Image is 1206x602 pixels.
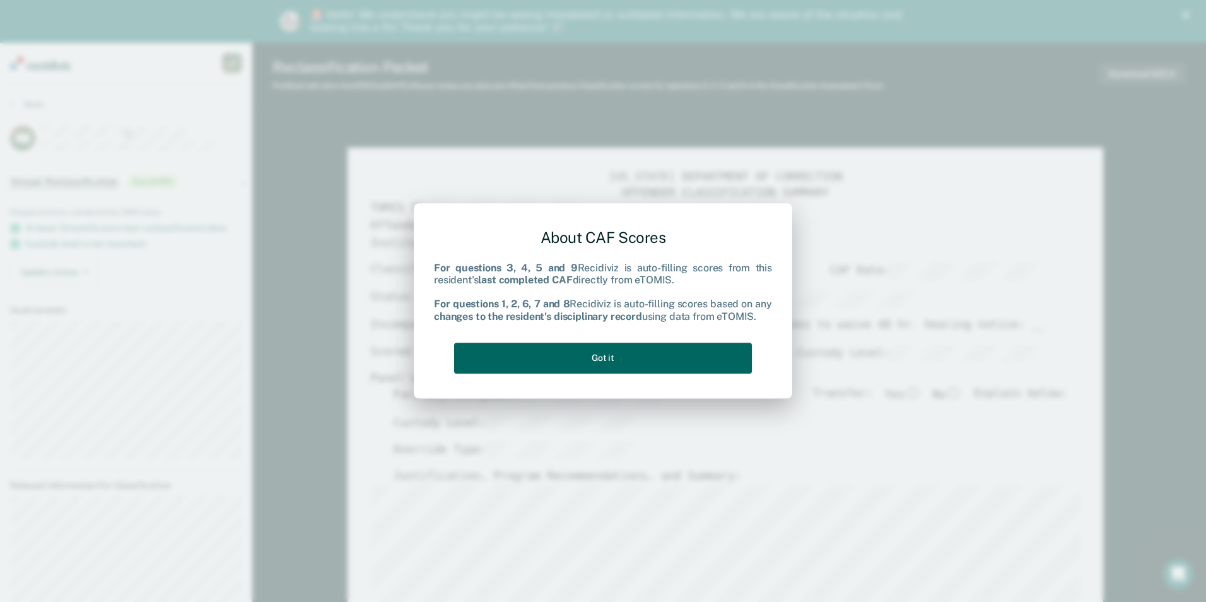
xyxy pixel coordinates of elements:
div: About CAF Scores [434,218,772,257]
b: last completed CAF [478,274,572,286]
b: For questions 3, 4, 5 and 9 [434,262,578,274]
b: changes to the resident's disciplinary record [434,310,642,322]
b: For questions 1, 2, 6, 7 and 8 [434,298,570,310]
button: Got it [454,343,752,374]
img: Profile image for Kim [280,11,300,32]
div: Close [1182,11,1195,19]
div: 🚨 Hello! We understand you might be seeing mislabeled or outdated information. We are aware of th... [310,9,906,34]
div: Recidiviz is auto-filling scores from this resident's directly from eTOMIS. Recidiviz is auto-fil... [434,262,772,322]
